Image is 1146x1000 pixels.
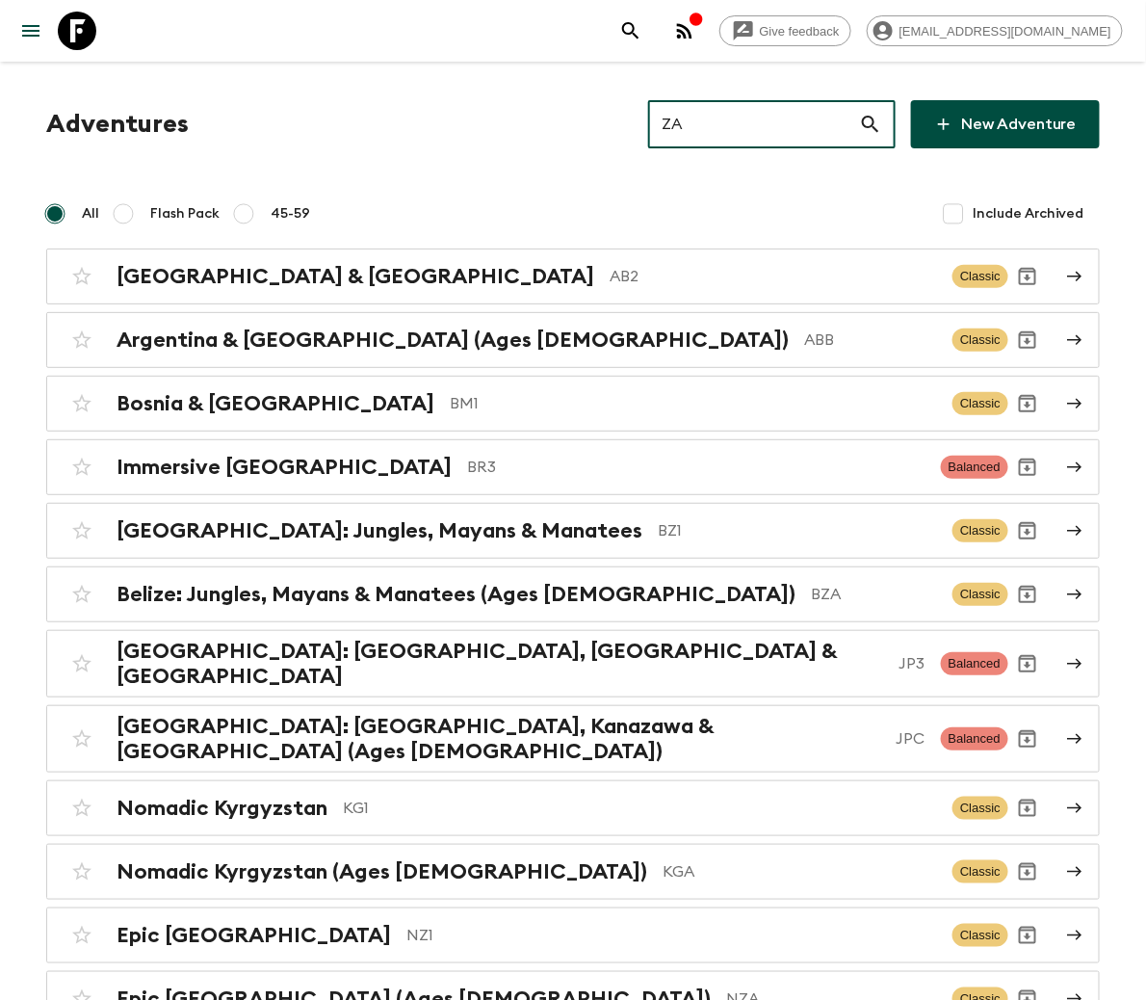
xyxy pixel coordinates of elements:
p: AB2 [610,265,937,288]
h2: Epic [GEOGRAPHIC_DATA] [117,923,391,948]
button: Archive [1008,645,1047,683]
h2: [GEOGRAPHIC_DATA] & [GEOGRAPHIC_DATA] [117,264,594,289]
button: Archive [1008,448,1047,487]
button: search adventures [612,12,650,50]
span: Balanced [941,652,1008,675]
span: Include Archived [973,204,1084,224]
a: Give feedback [719,15,851,46]
h2: Bosnia & [GEOGRAPHIC_DATA] [117,391,434,416]
button: Archive [1008,512,1047,550]
p: BZ1 [658,519,937,542]
div: [EMAIL_ADDRESS][DOMAIN_NAME] [867,15,1123,46]
a: Nomadic Kyrgyzstan (Ages [DEMOGRAPHIC_DATA])KGAClassicArchive [46,844,1100,900]
a: Immersive [GEOGRAPHIC_DATA]BR3BalancedArchive [46,439,1100,495]
span: [EMAIL_ADDRESS][DOMAIN_NAME] [889,24,1122,39]
h2: [GEOGRAPHIC_DATA]: Jungles, Mayans & Manatees [117,518,642,543]
button: Archive [1008,384,1047,423]
h2: Belize: Jungles, Mayans & Manatees (Ages [DEMOGRAPHIC_DATA]) [117,582,795,607]
span: Classic [952,329,1008,352]
h1: Adventures [46,105,189,144]
a: Bosnia & [GEOGRAPHIC_DATA]BM1ClassicArchive [46,376,1100,432]
p: NZ1 [406,924,937,947]
a: Nomadic KyrgyzstanKG1ClassicArchive [46,780,1100,836]
button: Archive [1008,720,1047,758]
span: All [82,204,99,224]
span: Classic [952,797,1008,820]
p: BR3 [467,456,925,479]
button: Archive [1008,789,1047,828]
button: Archive [1008,321,1047,359]
span: Classic [952,265,1008,288]
button: Archive [1008,257,1047,296]
a: Argentina & [GEOGRAPHIC_DATA] (Ages [DEMOGRAPHIC_DATA])ABBClassicArchive [46,312,1100,368]
a: Belize: Jungles, Mayans & Manatees (Ages [DEMOGRAPHIC_DATA])BZAClassicArchive [46,566,1100,622]
span: Classic [952,392,1008,415]
span: Classic [952,924,1008,947]
span: Flash Pack [150,204,220,224]
span: Give feedback [749,24,850,39]
h2: [GEOGRAPHIC_DATA]: [GEOGRAPHIC_DATA], Kanazawa & [GEOGRAPHIC_DATA] (Ages [DEMOGRAPHIC_DATA]) [117,714,881,764]
span: Balanced [941,456,1008,479]
span: Classic [952,860,1008,883]
p: JPC [897,727,925,750]
h2: [GEOGRAPHIC_DATA]: [GEOGRAPHIC_DATA], [GEOGRAPHIC_DATA] & [GEOGRAPHIC_DATA] [117,639,884,689]
button: Archive [1008,916,1047,955]
h2: Nomadic Kyrgyzstan [117,796,327,821]
a: [GEOGRAPHIC_DATA]: [GEOGRAPHIC_DATA], [GEOGRAPHIC_DATA] & [GEOGRAPHIC_DATA]JP3BalancedArchive [46,630,1100,697]
p: BZA [811,583,937,606]
a: [GEOGRAPHIC_DATA]: [GEOGRAPHIC_DATA], Kanazawa & [GEOGRAPHIC_DATA] (Ages [DEMOGRAPHIC_DATA])JPCBa... [46,705,1100,773]
a: [GEOGRAPHIC_DATA] & [GEOGRAPHIC_DATA]AB2ClassicArchive [46,249,1100,304]
a: [GEOGRAPHIC_DATA]: Jungles, Mayans & ManateesBZ1ClassicArchive [46,503,1100,559]
a: Epic [GEOGRAPHIC_DATA]NZ1ClassicArchive [46,908,1100,963]
span: Balanced [941,727,1008,750]
span: Classic [952,519,1008,542]
p: KG1 [343,797,937,820]
span: Classic [952,583,1008,606]
button: Archive [1008,853,1047,891]
p: BM1 [450,392,937,415]
input: e.g. AR1, Argentina [648,97,859,151]
a: New Adventure [911,100,1100,148]
h2: Nomadic Kyrgyzstan (Ages [DEMOGRAPHIC_DATA]) [117,859,647,884]
span: 45-59 [271,204,310,224]
p: ABB [804,329,937,352]
button: menu [12,12,50,50]
h2: Argentina & [GEOGRAPHIC_DATA] (Ages [DEMOGRAPHIC_DATA]) [117,328,789,353]
button: Archive [1008,575,1047,614]
h2: Immersive [GEOGRAPHIC_DATA] [117,455,452,480]
p: JP3 [899,652,925,675]
p: KGA [663,860,937,883]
